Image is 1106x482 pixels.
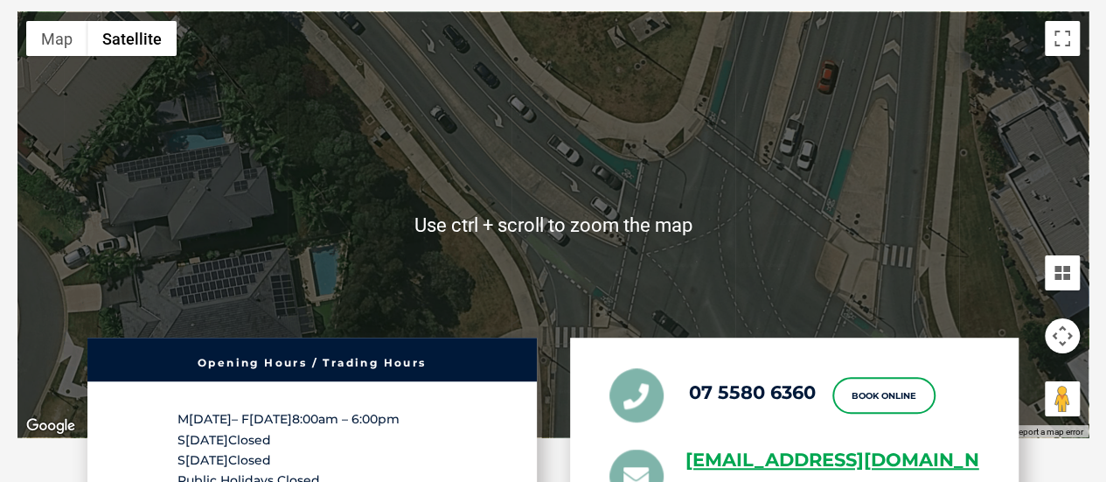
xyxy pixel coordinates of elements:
a: 07 5580 6360 [689,381,816,403]
button: Tilt map [1045,255,1080,290]
button: Show street map [26,21,87,56]
h6: Opening Hours / Trading Hours [96,359,528,369]
button: Map camera controls [1045,318,1080,353]
a: Book Online [832,378,936,415]
button: Show satellite imagery [87,21,177,56]
button: Toggle fullscreen view [1045,21,1080,56]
